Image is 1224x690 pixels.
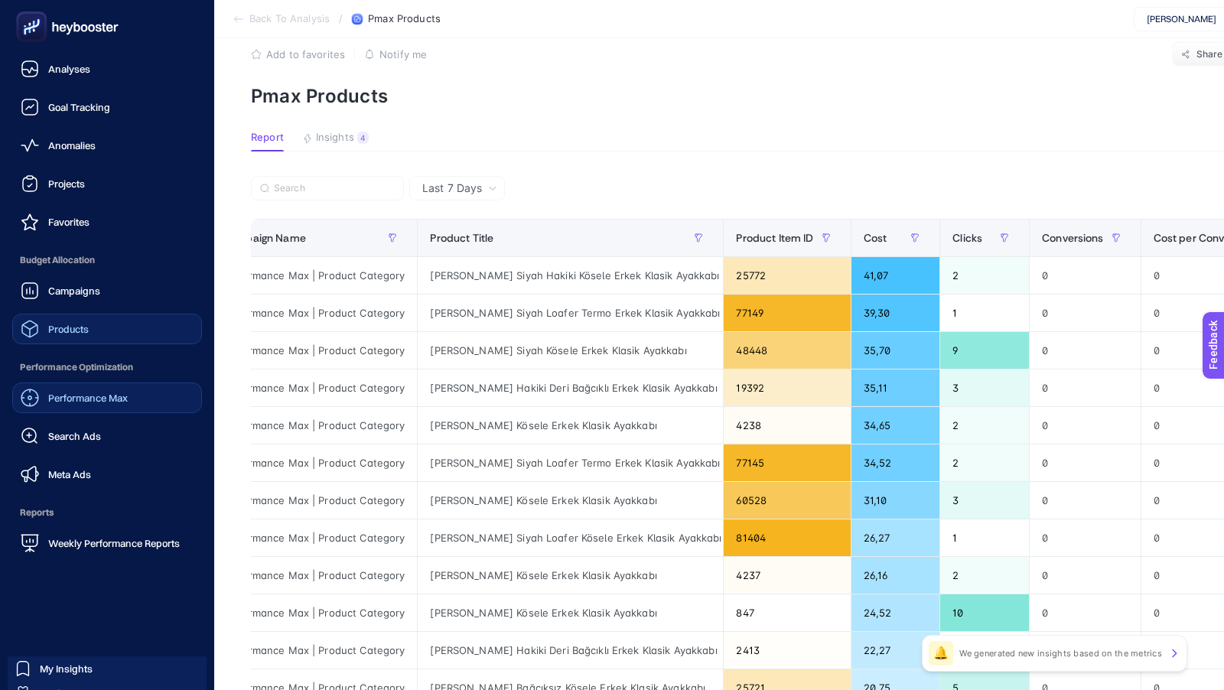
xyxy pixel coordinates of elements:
[251,132,284,144] span: Report
[724,369,850,406] div: 19392
[12,54,202,84] a: Analyses
[940,557,1029,594] div: 2
[418,444,723,481] div: [PERSON_NAME] Siyah Loafer Termo Erkek Klasik Ayakkabı
[8,656,207,681] a: My Insights
[724,632,850,669] div: 2413
[851,557,940,594] div: 26,16
[851,332,940,369] div: 35,70
[724,482,850,519] div: 60528
[210,295,417,331] div: Performance Max | Product Category
[1042,232,1104,244] span: Conversions
[959,647,1162,659] p: We generated new insights based on the metrics
[48,285,100,297] span: Campaigns
[48,537,180,549] span: Weekly Performance Reports
[940,594,1029,631] div: 10
[210,257,417,294] div: Performance Max | Product Category
[1030,369,1141,406] div: 0
[851,482,940,519] div: 31,10
[418,594,723,631] div: [PERSON_NAME] Kösele Erkek Klasik Ayakkabı
[418,407,723,444] div: [PERSON_NAME] Kösele Erkek Klasik Ayakkabı
[40,662,93,675] span: My Insights
[851,444,940,481] div: 34,52
[724,257,850,294] div: 25772
[940,332,1029,369] div: 9
[418,369,723,406] div: [PERSON_NAME] Hakiki Deri Bağcıklı Erkek Klasik Ayakkabı
[418,519,723,556] div: [PERSON_NAME] Siyah Loafer Kösele Erkek Klasik Ayakkabı
[357,132,369,144] div: 4
[418,332,723,369] div: [PERSON_NAME] Siyah Kösele Erkek Klasik Ayakkabı
[249,13,330,25] span: Back To Analysis
[851,295,940,331] div: 39,30
[210,557,417,594] div: Performance Max | Product Category
[48,139,96,151] span: Anomalies
[418,557,723,594] div: [PERSON_NAME] Kösele Erkek Klasik Ayakkabı
[940,519,1029,556] div: 1
[48,468,91,480] span: Meta Ads
[379,48,427,60] span: Notify me
[48,216,90,228] span: Favorites
[9,5,58,17] span: Feedback
[222,232,306,244] span: Campaign Name
[48,323,89,335] span: Products
[940,482,1029,519] div: 3
[1030,407,1141,444] div: 0
[724,444,850,481] div: 77145
[940,407,1029,444] div: 2
[1196,48,1223,60] span: Share
[48,392,128,404] span: Performance Max
[940,257,1029,294] div: 2
[48,63,90,75] span: Analyses
[210,482,417,519] div: Performance Max | Product Category
[12,352,202,382] span: Performance Optimization
[1030,557,1141,594] div: 0
[851,407,940,444] div: 34,65
[418,482,723,519] div: [PERSON_NAME] Kösele Erkek Klasik Ayakkabı
[1030,295,1141,331] div: 0
[952,232,982,244] span: Clicks
[851,257,940,294] div: 41,07
[736,232,813,244] span: Product Item ID
[940,444,1029,481] div: 2
[12,130,202,161] a: Anomalies
[1030,594,1141,631] div: 0
[251,48,345,60] button: Add to favorites
[368,13,441,25] span: Pmax Products
[12,92,202,122] a: Goal Tracking
[210,594,417,631] div: Performance Max | Product Category
[1030,257,1141,294] div: 0
[724,332,850,369] div: 48448
[940,295,1029,331] div: 1
[210,369,417,406] div: Performance Max | Product Category
[929,641,953,666] div: 🔔
[210,519,417,556] div: Performance Max | Product Category
[1030,444,1141,481] div: 0
[724,407,850,444] div: 4238
[12,207,202,237] a: Favorites
[851,632,940,669] div: 22,27
[210,444,417,481] div: Performance Max | Product Category
[724,557,850,594] div: 4237
[48,101,110,113] span: Goal Tracking
[48,177,85,190] span: Projects
[12,275,202,306] a: Campaigns
[851,519,940,556] div: 26,27
[210,332,417,369] div: Performance Max | Product Category
[12,459,202,490] a: Meta Ads
[12,421,202,451] a: Search Ads
[12,528,202,558] a: Weekly Performance Reports
[12,245,202,275] span: Budget Allocation
[1030,482,1141,519] div: 0
[364,48,427,60] button: Notify me
[12,497,202,528] span: Reports
[1030,632,1141,669] div: 0
[12,382,202,413] a: Performance Max
[851,594,940,631] div: 24,52
[724,594,850,631] div: 847
[418,257,723,294] div: [PERSON_NAME] Siyah Hakiki Kösele Erkek Klasik Ayakkabı
[418,295,723,331] div: [PERSON_NAME] Siyah Loafer Termo Erkek Klasik Ayakkabı
[422,181,482,196] span: Last 7 Days
[274,183,395,194] input: Search
[12,168,202,199] a: Projects
[940,369,1029,406] div: 3
[210,407,417,444] div: Performance Max | Product Category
